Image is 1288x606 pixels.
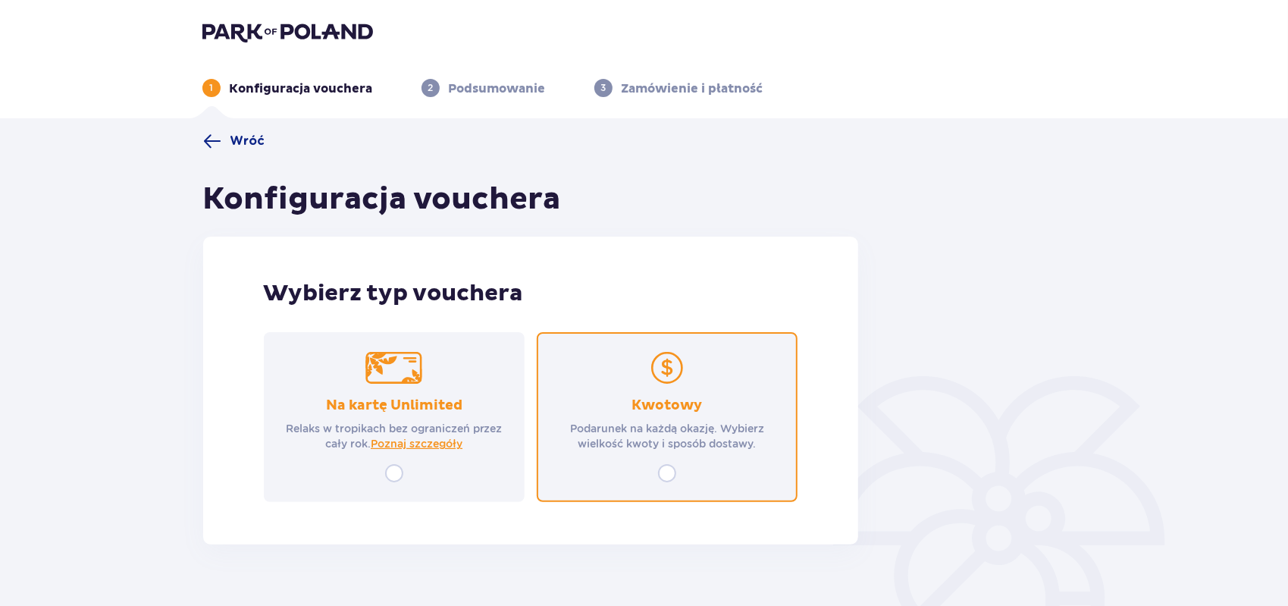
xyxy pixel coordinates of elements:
[326,397,462,415] p: Na kartę Unlimited
[264,279,798,308] p: Wybierz typ vouchera
[230,80,373,97] p: Konfiguracja vouchera
[371,436,462,451] a: Poznaj szczegóły
[203,181,561,218] h1: Konfiguracja vouchera
[550,421,784,451] p: Podarunek na każdą okazję. Wybierz wielkość kwoty i sposób dostawy.
[203,132,265,150] a: Wróć
[449,80,546,97] p: Podsumowanie
[428,81,433,95] p: 2
[202,21,373,42] img: Park of Poland logo
[622,80,763,97] p: Zamówienie i płatność
[631,397,702,415] p: Kwotowy
[230,133,265,149] span: Wróć
[277,421,511,451] p: Relaks w tropikach bez ograniczeń przez cały rok.
[600,81,606,95] p: 3
[209,81,213,95] p: 1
